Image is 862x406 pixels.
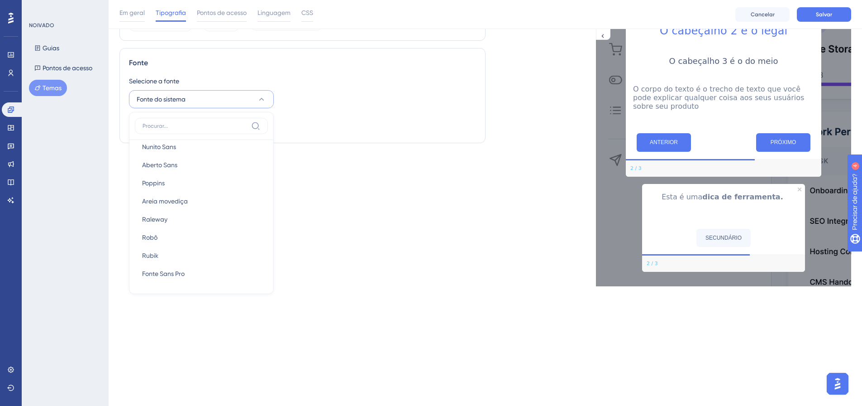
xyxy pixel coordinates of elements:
font: O cabeçalho 2 é o legal [660,24,787,37]
div: Fechar visualização [798,188,801,191]
font: SECUNDÁRIO [705,235,742,241]
font: Fonte do sistema [137,96,186,103]
button: Fonte Sans Pro [135,265,268,283]
font: 2 / 3 [630,165,642,171]
div: Rodapé [626,160,821,177]
button: Guias [29,40,65,56]
font: Guias [43,44,59,52]
font: Pontos de acesso [43,64,92,72]
font: Tipografia [156,9,186,16]
button: Poppins [135,174,268,192]
button: Cancelar [735,7,790,22]
input: Procurar... [143,122,248,130]
button: Salvar [797,7,851,22]
button: Areia movediça [135,192,268,210]
font: Cancelar [751,11,775,18]
font: Selecione a fonte [129,77,179,85]
button: Raleway [135,210,268,228]
font: Aberto Sans [142,161,177,169]
font: Fonte Sans Pro [142,270,185,277]
font: ANTERIOR [650,139,678,145]
button: Aberto Sans [135,156,268,174]
font: Rubik [142,252,158,259]
font: NOIVADO [29,22,54,29]
font: dica de ferramenta. [702,193,783,201]
button: Anterior [637,133,691,152]
font: Linguagem [257,9,291,16]
button: SECUNDÁRIO [696,229,751,247]
font: 2 / 3 [647,261,658,266]
font: Pontos de acesso [197,9,247,16]
button: Robô [135,228,268,246]
iframe: Iniciador do Assistente de IA do UserGuiding [824,370,851,397]
button: Próximo [756,133,810,152]
font: PRÓXIMO [771,139,796,145]
div: 4 [84,5,87,12]
button: Nunito Sans [135,138,268,156]
div: Passo 2 de 3 [647,260,658,267]
button: Fonte do sistema [129,90,274,108]
div: Rodapé [642,256,805,272]
font: Em geral [119,9,145,16]
font: Temas [43,84,62,92]
font: Robô [142,234,157,241]
button: Temas [29,80,67,96]
font: O corpo do texto é o trecho de texto que você pode explicar qualquer coisa aos seus usuários sobr... [633,85,806,111]
button: Rubik [135,246,268,265]
div: Passo 2 de 3 [630,165,642,172]
font: Nunito Sans [142,143,176,150]
font: Raleway [142,216,167,223]
font: Esta é uma [662,193,702,201]
font: Precisar de ajuda? [21,4,78,11]
font: Areia movediça [142,198,188,205]
font: CSS [301,9,313,16]
font: Fonte [129,58,148,67]
font: Salvar [816,11,832,18]
font: O cabeçalho 3 é o do meio [669,56,778,66]
button: Pontos de acesso [29,60,98,76]
font: Poppins [142,179,165,187]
